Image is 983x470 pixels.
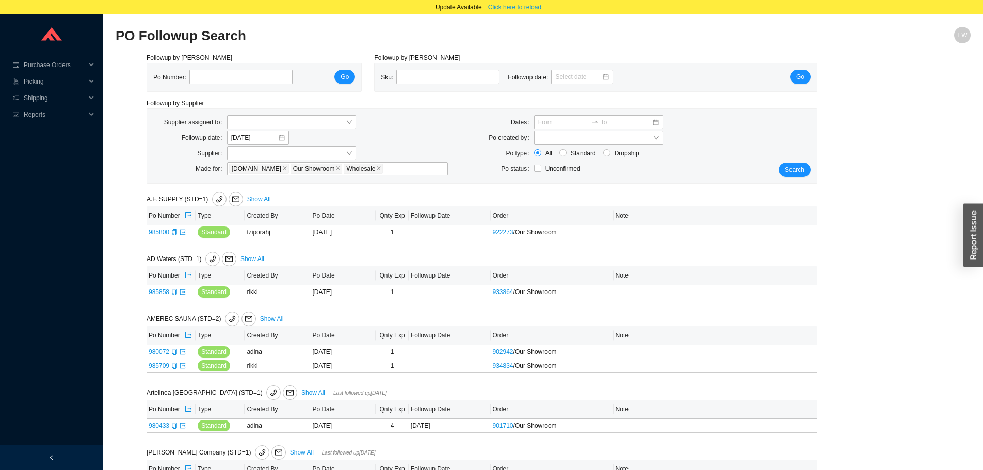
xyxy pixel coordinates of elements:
[310,326,376,345] th: Po Date
[196,206,245,225] th: Type
[376,285,408,299] td: 1
[266,385,281,400] button: phone
[245,225,310,239] td: tziporahj
[310,400,376,419] th: Po Date
[180,362,186,369] a: export
[493,229,513,236] a: 922273
[491,326,614,345] th: Order
[310,225,376,239] td: [DATE]
[180,363,186,369] span: export
[291,164,343,174] span: Our Showroom
[491,266,614,285] th: Order
[245,345,310,359] td: adina
[185,331,192,339] span: export
[201,227,227,237] span: Standard
[201,420,227,431] span: Standard
[198,286,230,298] button: Standard
[491,419,614,433] td: / Our Showroom
[409,326,491,345] th: Followup Date
[346,164,375,173] span: Wholesale
[493,288,513,296] a: 933864
[283,385,297,400] button: mail
[147,206,196,225] th: Po Number
[245,419,310,433] td: adina
[538,117,589,127] input: From
[491,345,614,359] td: / Our Showroom
[201,287,227,297] span: Standard
[196,400,245,419] th: Type
[255,445,269,460] button: phone
[225,312,239,326] button: phone
[376,419,408,433] td: 4
[180,422,186,429] a: export
[245,359,310,373] td: rikki
[409,400,491,419] th: Followup Date
[241,312,256,326] button: mail
[601,117,652,127] input: To
[501,161,534,176] label: Po status:
[322,450,376,456] span: Last followed up [DATE]
[24,57,86,73] span: Purchase Orders
[255,449,269,456] span: phone
[614,400,817,419] th: Note
[184,268,192,283] button: export
[506,146,534,160] label: Po type:
[245,285,310,299] td: rikki
[310,345,376,359] td: [DATE]
[610,148,643,158] span: Dropship
[171,287,178,297] div: Copy
[491,206,614,225] th: Order
[184,402,192,416] button: export
[245,326,310,345] th: Created By
[185,271,192,280] span: export
[185,405,192,413] span: export
[171,363,178,369] span: copy
[225,315,239,322] span: phone
[493,362,513,369] a: 934834
[310,419,376,433] td: [DATE]
[247,196,271,203] a: Show All
[290,449,314,456] a: Show All
[779,163,811,177] button: Search
[171,349,178,355] span: copy
[310,206,376,225] th: Po Date
[491,359,614,373] td: / Our Showroom
[555,72,602,82] input: Select date
[171,289,178,295] span: copy
[206,255,219,263] span: phone
[147,54,232,61] span: Followup by [PERSON_NAME]
[147,266,196,285] th: Po Number
[260,315,284,322] a: Show All
[147,315,258,322] span: AMEREC SAUNA (STD=2)
[180,348,186,355] a: export
[283,389,297,396] span: mail
[790,70,811,84] button: Go
[149,288,169,296] a: 985858
[149,422,169,429] a: 980433
[411,420,489,431] div: [DATE]
[180,349,186,355] span: export
[147,100,204,107] span: Followup by Supplier
[201,347,227,357] span: Standard
[409,266,491,285] th: Followup Date
[147,400,196,419] th: Po Number
[489,131,534,145] label: Po created by:
[488,2,541,12] span: Click here to reload
[184,328,192,343] button: export
[171,347,178,357] div: Copy
[12,62,20,68] span: credit-card
[334,70,355,84] button: Go
[491,400,614,419] th: Order
[229,196,243,203] span: mail
[541,148,556,158] span: All
[180,289,186,295] span: export
[376,166,381,172] span: close
[12,111,20,118] span: fund
[341,72,349,82] span: Go
[240,255,264,263] a: Show All
[614,266,817,285] th: Note
[785,165,804,175] span: Search
[213,196,226,203] span: phone
[198,420,230,431] button: Standard
[335,166,341,172] span: close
